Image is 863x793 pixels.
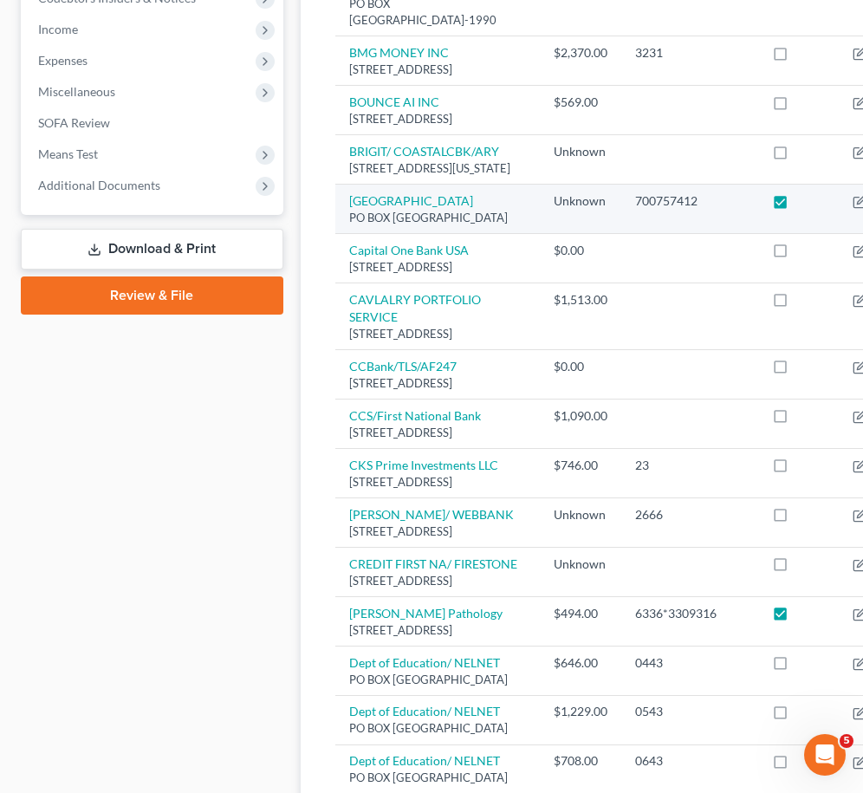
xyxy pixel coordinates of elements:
div: [STREET_ADDRESS] [349,111,526,127]
a: CCBank/TLS/AF247 [349,359,457,374]
a: Dept of Education/ NELNET [349,753,500,768]
div: [STREET_ADDRESS][US_STATE] [349,160,526,177]
div: [STREET_ADDRESS] [349,326,526,342]
div: 3231 [635,44,744,62]
span: 5 [840,734,853,748]
div: $1,090.00 [554,407,607,425]
div: 0443 [635,654,744,672]
div: Unknown [554,192,607,210]
a: Dept of Education/ NELNET [349,704,500,718]
div: $494.00 [554,605,607,622]
a: [GEOGRAPHIC_DATA] [349,193,473,208]
div: $0.00 [554,242,607,259]
div: PO BOX [GEOGRAPHIC_DATA] [349,210,526,226]
span: Expenses [38,53,88,68]
a: [PERSON_NAME]/ WEBBANK [349,507,514,522]
div: [STREET_ADDRESS] [349,622,526,639]
div: [STREET_ADDRESS] [349,425,526,441]
div: 6336*3309316 [635,605,744,622]
div: 700757412 [635,192,744,210]
span: Additional Documents [38,178,160,192]
div: $2,370.00 [554,44,607,62]
div: $0.00 [554,358,607,375]
iframe: Intercom live chat [804,734,846,776]
a: Dept of Education/ NELNET [349,655,500,670]
a: Review & File [21,276,283,315]
div: $1,229.00 [554,703,607,720]
div: 23 [635,457,744,474]
div: [STREET_ADDRESS] [349,573,526,589]
div: [STREET_ADDRESS] [349,259,526,276]
div: Unknown [554,506,607,523]
span: SOFA Review [38,115,110,130]
a: Capital One Bank USA [349,243,469,257]
a: BRIGIT/ COASTALCBK/ARY [349,144,499,159]
div: $569.00 [554,94,607,111]
a: CKS Prime Investments LLC [349,458,498,472]
div: $746.00 [554,457,607,474]
a: SOFA Review [24,107,283,139]
div: [STREET_ADDRESS] [349,62,526,78]
a: CREDIT FIRST NA/ FIRESTONE [349,556,517,571]
div: 2666 [635,506,744,523]
div: [STREET_ADDRESS] [349,523,526,540]
span: Income [38,22,78,36]
div: Unknown [554,143,607,160]
div: $1,513.00 [554,291,607,309]
div: $646.00 [554,654,607,672]
div: [STREET_ADDRESS] [349,375,526,392]
div: PO BOX [GEOGRAPHIC_DATA] [349,720,526,737]
div: $708.00 [554,752,607,770]
div: Unknown [554,556,607,573]
div: 0543 [635,703,744,720]
a: CCS/First National Bank [349,408,481,423]
div: 0643 [635,752,744,770]
span: Miscellaneous [38,84,115,99]
span: Means Test [38,146,98,161]
a: Download & Print [21,229,283,270]
a: CAVLALRY PORTFOLIO SERVICE [349,292,481,324]
a: BOUNCE AI INC [349,94,439,109]
a: BMG MONEY INC [349,45,449,60]
a: [PERSON_NAME] Pathology [349,606,503,621]
div: [STREET_ADDRESS] [349,474,526,491]
div: PO BOX [GEOGRAPHIC_DATA] [349,672,526,688]
div: PO BOX [GEOGRAPHIC_DATA] [349,770,526,786]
